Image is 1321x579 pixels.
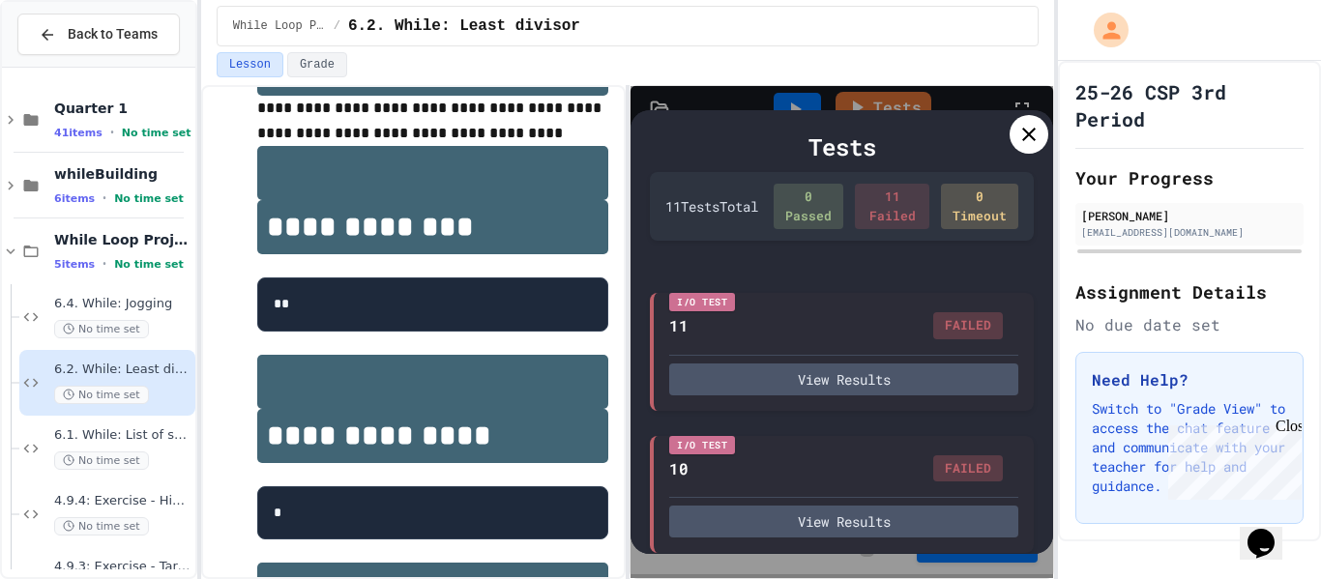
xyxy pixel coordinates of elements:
[54,165,191,183] span: whileBuilding
[54,258,95,271] span: 5 items
[1092,368,1287,391] h3: Need Help?
[54,386,149,404] span: No time set
[54,296,191,312] span: 6.4. While: Jogging
[1240,502,1302,560] iframe: chat widget
[17,14,180,55] button: Back to Teams
[855,184,929,229] div: 11 Failed
[54,559,191,575] span: 4.9.3: Exercise - Target Sum
[1081,225,1298,240] div: [EMAIL_ADDRESS][DOMAIN_NAME]
[114,192,184,205] span: No time set
[54,427,191,444] span: 6.1. While: List of squares
[665,196,758,217] div: 11 Test s Total
[217,52,283,77] button: Lesson
[54,192,95,205] span: 6 items
[54,100,191,117] span: Quarter 1
[54,517,149,536] span: No time set
[110,125,114,140] span: •
[348,14,580,38] span: 6.2. While: Least divisor
[650,130,1034,164] div: Tests
[122,127,191,139] span: No time set
[54,493,191,509] span: 4.9.4: Exercise - Higher or Lower I
[1075,164,1304,191] h2: Your Progress
[941,184,1018,229] div: 0 Timeout
[1092,399,1287,496] p: Switch to "Grade View" to access the chat feature and communicate with your teacher for help and ...
[54,362,191,378] span: 6.2. While: Least divisor
[334,18,340,34] span: /
[669,314,689,337] div: 11
[933,455,1003,482] div: FAILED
[68,24,158,44] span: Back to Teams
[669,436,735,454] div: I/O Test
[1160,418,1302,500] iframe: chat widget
[669,363,1018,395] button: View Results
[8,8,133,123] div: Chat with us now!Close
[54,451,149,470] span: No time set
[54,127,103,139] span: 41 items
[669,293,735,311] div: I/O Test
[669,457,689,480] div: 10
[1073,8,1133,52] div: My Account
[1081,207,1298,224] div: [PERSON_NAME]
[1075,78,1304,132] h1: 25-26 CSP 3rd Period
[774,184,843,229] div: 0 Passed
[287,52,347,77] button: Grade
[933,312,1003,339] div: FAILED
[1075,313,1304,336] div: No due date set
[114,258,184,271] span: No time set
[1075,278,1304,305] h2: Assignment Details
[103,190,106,206] span: •
[54,320,149,338] span: No time set
[54,231,191,248] span: While Loop Projects
[233,18,326,34] span: While Loop Projects
[103,256,106,272] span: •
[669,506,1018,537] button: View Results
